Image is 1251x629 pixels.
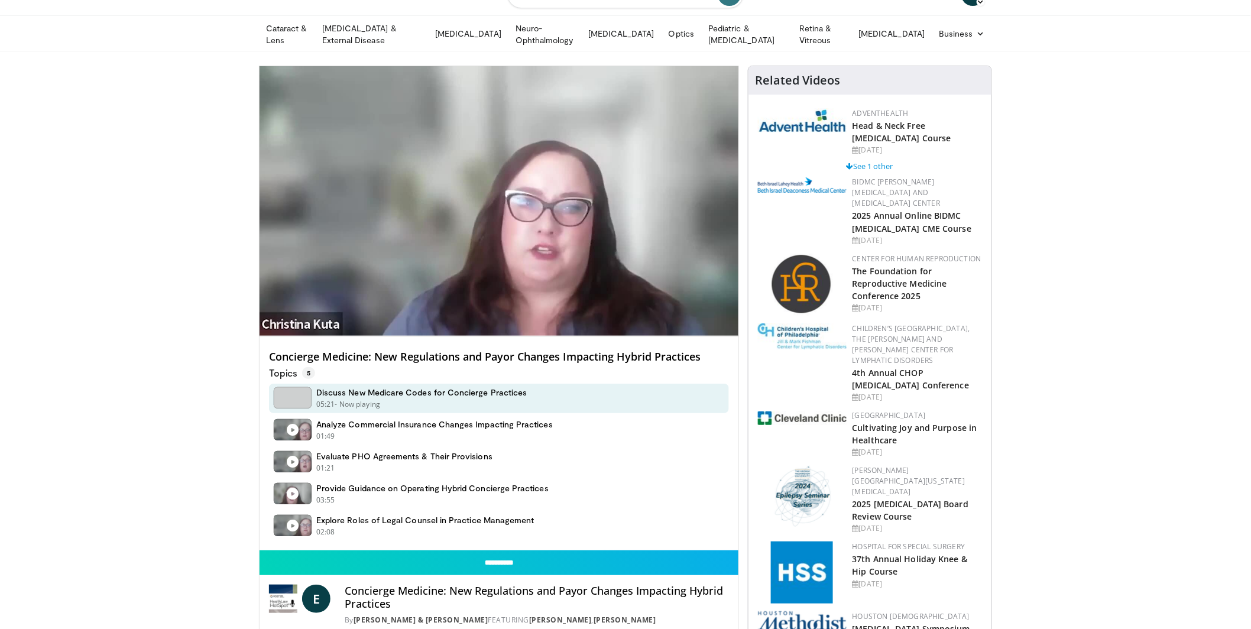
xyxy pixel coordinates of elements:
[316,527,335,537] p: 02:08
[316,399,335,410] p: 05:21
[354,615,488,625] a: [PERSON_NAME] & [PERSON_NAME]
[701,22,792,46] a: Pediatric & [MEDICAL_DATA]
[316,495,335,505] p: 03:55
[853,145,982,155] div: [DATE]
[316,515,534,526] h4: Explore Roles of Legal Counsel in Practice Management
[269,351,729,364] h4: Concierge Medicine: New Regulations and Payor Changes Impacting Hybrid Practices
[853,422,977,446] a: Cultivating Joy and Purpose in Healthcare
[853,579,982,589] div: [DATE]
[853,447,982,458] div: [DATE]
[315,22,428,46] a: [MEDICAL_DATA] & External Disease
[853,177,941,208] a: BIDMC [PERSON_NAME][MEDICAL_DATA] and [MEDICAL_DATA] Center
[335,399,381,410] p: - Now playing
[758,177,847,193] img: c96b19ec-a48b-46a9-9095-935f19585444.png.150x105_q85_autocrop_double_scale_upscale_version-0.2.png
[662,22,701,46] a: Optics
[758,411,847,425] img: 1ef99228-8384-4f7a-af87-49a18d542794.png.150x105_q85_autocrop_double_scale_upscale_version-0.2.jpg
[853,120,951,144] a: Head & Neck Free [MEDICAL_DATA] Course
[508,22,581,46] a: Neuro-Ophthalmology
[853,323,970,365] a: Children’s [GEOGRAPHIC_DATA], The [PERSON_NAME] and [PERSON_NAME] Center for Lymphatic Disorders
[853,523,982,534] div: [DATE]
[260,66,738,336] video-js: Video Player
[853,265,947,301] a: The Foundation for Reproductive Medicine Conference 2025
[345,615,729,625] div: By FEATURING ,
[853,367,970,391] a: 4th Annual CHOP [MEDICAL_DATA] Conference
[853,235,982,246] div: [DATE]
[756,73,841,87] h4: Related Videos
[853,465,965,497] a: [PERSON_NAME][GEOGRAPHIC_DATA][US_STATE][MEDICAL_DATA]
[581,22,662,46] a: [MEDICAL_DATA]
[771,542,833,604] img: f5c2b4a9-8f32-47da-86a2-cd262eba5885.gif.150x105_q85_autocrop_double_scale_upscale_version-0.2.jpg
[853,542,965,552] a: Hospital for Special Surgery
[758,323,847,349] img: ffa5faa8-5a43-44fb-9bed-3795f4b5ac57.jpg.150x105_q85_autocrop_double_scale_upscale_version-0.2.jpg
[529,615,592,625] a: [PERSON_NAME]
[853,303,982,313] div: [DATE]
[316,387,527,398] h4: Discuss New Medicare Codes for Concierge Practices
[269,367,315,379] p: Topics
[316,463,335,474] p: 01:21
[758,108,847,132] img: 5c3c682d-da39-4b33-93a5-b3fb6ba9580b.jpg.150x105_q85_autocrop_double_scale_upscale_version-0.2.jpg
[302,585,330,613] a: E
[316,419,553,430] h4: Analyze Commercial Insurance Changes Impacting Practices
[770,465,834,527] img: 76bc84c6-69a7-4c34-b56c-bd0b7f71564d.png.150x105_q85_autocrop_double_scale_upscale_version-0.2.png
[594,615,656,625] a: [PERSON_NAME]
[316,451,492,462] h4: Evaluate PHO Agreements & Their Provisions
[316,431,335,442] p: 01:49
[771,254,833,316] img: c058e059-5986-4522-8e32-16b7599f4943.png.150x105_q85_autocrop_double_scale_upscale_version-0.2.png
[853,108,909,118] a: AdventHealth
[302,367,315,379] span: 5
[269,585,297,613] img: Roetzel & Andress
[853,553,968,577] a: 37th Annual Holiday Knee & Hip Course
[853,498,969,522] a: 2025 [MEDICAL_DATA] Board Review Course
[851,22,932,46] a: [MEDICAL_DATA]
[259,22,315,46] a: Cataract & Lens
[853,210,972,234] a: 2025 Annual Online BIDMC [MEDICAL_DATA] CME Course
[428,22,508,46] a: [MEDICAL_DATA]
[345,585,729,610] h4: Concierge Medicine: New Regulations and Payor Changes Impacting Hybrid Practices
[853,410,926,420] a: [GEOGRAPHIC_DATA]
[316,483,549,494] h4: Provide Guidance on Operating Hybrid Concierge Practices
[853,611,970,621] a: Houston [DEMOGRAPHIC_DATA]
[792,22,851,46] a: Retina & Vitreous
[853,392,982,403] div: [DATE]
[847,161,893,171] a: See 1 other
[932,22,992,46] a: Business
[853,254,981,264] a: Center for Human Reproduction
